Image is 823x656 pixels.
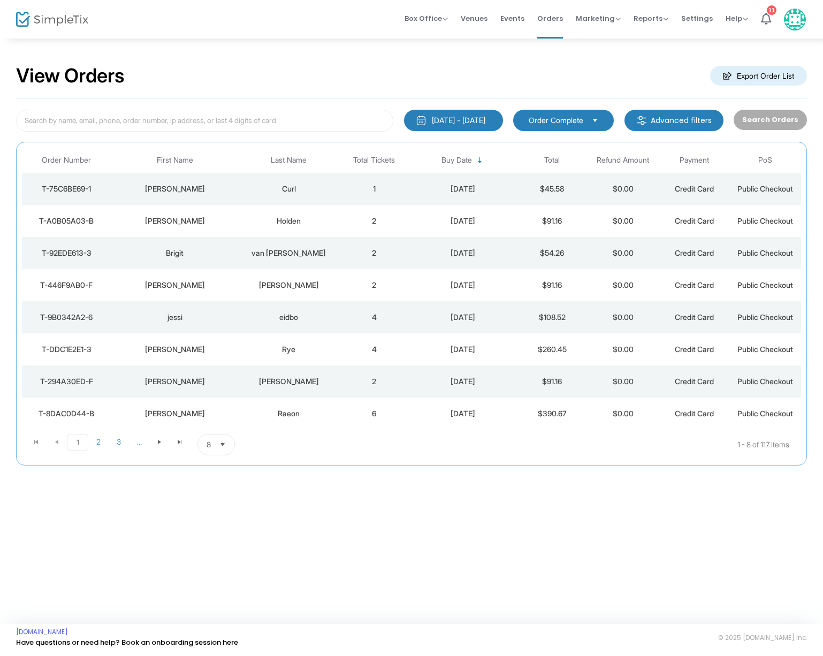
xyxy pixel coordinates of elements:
div: Tanner [113,184,236,194]
span: Events [500,5,524,32]
td: $0.00 [588,333,659,365]
span: Credit Card [675,280,714,289]
td: $0.00 [588,398,659,430]
span: Payment [680,156,709,165]
img: filter [636,115,647,126]
span: Page 1 [67,434,88,451]
span: Public Checkout [737,184,793,193]
td: 2 [339,205,410,237]
span: Credit Card [675,248,714,257]
span: Venues [461,5,487,32]
span: Orders [537,5,563,32]
td: 4 [339,333,410,365]
span: © 2025 [DOMAIN_NAME] Inc. [718,634,807,642]
span: Public Checkout [737,248,793,257]
span: Credit Card [675,409,714,418]
span: Public Checkout [737,280,793,289]
td: $54.26 [516,237,588,269]
button: [DATE] - [DATE] [404,110,503,131]
th: Refund Amount [588,148,659,173]
a: Have questions or need help? Book an onboarding session here [16,637,238,647]
span: Last Name [271,156,307,165]
div: T-294A30ED-F [25,376,108,387]
span: Go to the next page [155,438,164,446]
div: jessi [113,312,236,323]
span: Reports [634,13,668,24]
td: $91.16 [516,205,588,237]
div: T-92EDE613-3 [25,248,108,258]
td: 1 [339,173,410,205]
span: Go to the next page [149,434,170,450]
td: $0.00 [588,365,659,398]
th: Total [516,148,588,173]
div: Sommerfeld [242,376,336,387]
div: 9/23/2025 [413,280,514,291]
div: T-75C6BE69-1 [25,184,108,194]
div: Holden [242,216,336,226]
div: van Gemeren [242,248,336,258]
span: Public Checkout [737,312,793,322]
div: Curl [242,184,336,194]
m-button: Advanced filters [624,110,723,131]
div: Karl [113,376,236,387]
div: T-446F9AB0-F [25,280,108,291]
span: Page 3 [109,434,129,450]
span: Go to the last page [170,434,190,450]
span: Public Checkout [737,345,793,354]
span: Page 4 [129,434,149,450]
span: Settings [681,5,713,32]
span: Sortable [476,156,484,165]
div: T-A0B05A03-B [25,216,108,226]
kendo-pager-info: 1 - 8 of 117 items [341,434,789,455]
td: $0.00 [588,301,659,333]
div: [DATE] - [DATE] [432,115,485,126]
div: Jedlicka Halvarson [242,280,336,291]
span: Go to the last page [176,438,184,446]
th: Total Tickets [339,148,410,173]
button: Select [215,434,230,455]
div: T-DDC1E2E1-3 [25,344,108,355]
span: Page 2 [88,434,109,450]
a: [DOMAIN_NAME] [16,628,68,636]
td: $108.52 [516,301,588,333]
div: 9/22/2025 [413,344,514,355]
div: eidbo [242,312,336,323]
div: Rachel [113,408,236,419]
td: 4 [339,301,410,333]
div: Data table [22,148,801,430]
span: Public Checkout [737,409,793,418]
div: Heidi [113,280,236,291]
div: 9/22/2025 [413,408,514,419]
span: Buy Date [441,156,472,165]
td: $260.45 [516,333,588,365]
span: PoS [758,156,772,165]
div: T-8DAC0D44-B [25,408,108,419]
div: Lisa [113,216,236,226]
td: $0.00 [588,205,659,237]
span: Box Office [405,13,448,24]
div: 9/23/2025 [413,312,514,323]
div: 9/23/2025 [413,248,514,258]
div: 11 [767,5,776,15]
span: Public Checkout [737,216,793,225]
div: 9/22/2025 [413,376,514,387]
td: $91.16 [516,269,588,301]
span: Credit Card [675,216,714,225]
m-button: Export Order List [710,66,807,86]
span: Public Checkout [737,377,793,386]
span: Credit Card [675,345,714,354]
div: T-9B0342A2-6 [25,312,108,323]
img: monthly [416,115,426,126]
td: $91.16 [516,365,588,398]
input: Search by name, email, phone, order number, ip address, or last 4 digits of card [16,110,393,132]
span: Order Complete [529,115,583,126]
span: Credit Card [675,312,714,322]
span: Credit Card [675,184,714,193]
span: Marketing [576,13,621,24]
td: 2 [339,237,410,269]
span: 8 [207,439,211,450]
div: 9/23/2025 [413,216,514,226]
div: Mary [113,344,236,355]
div: 9/23/2025 [413,184,514,194]
div: Raeon [242,408,336,419]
